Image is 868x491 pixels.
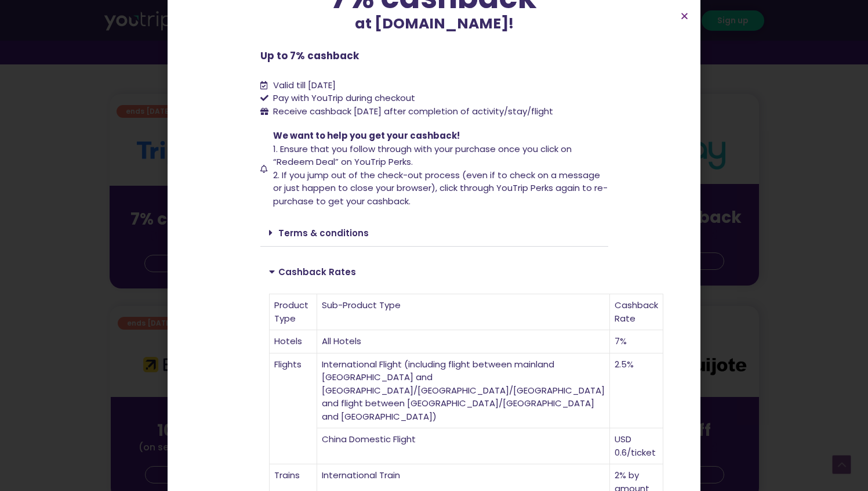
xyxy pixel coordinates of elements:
[610,294,663,330] td: Cashback Rate
[273,143,572,168] span: 1. Ensure that you follow through with your purchase once you click on “Redeem Deal” on YouTrip P...
[260,219,608,247] div: Terms & conditions
[680,12,689,20] a: Close
[270,330,317,353] td: Hotels
[260,49,359,63] b: Up to 7% cashback
[610,330,663,353] td: 7%
[278,266,356,278] a: Cashback Rates
[273,79,336,91] span: Valid till [DATE]
[270,353,317,465] td: Flights
[317,428,610,464] td: China Domestic Flight
[273,169,608,207] span: 2. If you jump out of the check-out process (even if to check on a message or just happen to clos...
[610,428,663,464] td: USD 0.6/ticket
[610,353,663,429] td: 2.5%
[317,353,610,429] td: International Flight (including flight between mainland [GEOGRAPHIC_DATA] and [GEOGRAPHIC_DATA]/[...
[273,105,553,117] span: Receive cashback [DATE] after completion of activity/stay/flight
[317,294,610,330] td: Sub-Product Type
[317,330,610,353] td: All Hotels
[270,92,415,105] span: Pay with YouTrip during checkout
[278,227,369,239] a: Terms & conditions
[273,129,460,142] span: We want to help you get your cashback!
[270,294,317,330] td: Product Type
[260,258,608,285] div: Cashback Rates
[260,13,608,35] p: at [DOMAIN_NAME]!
